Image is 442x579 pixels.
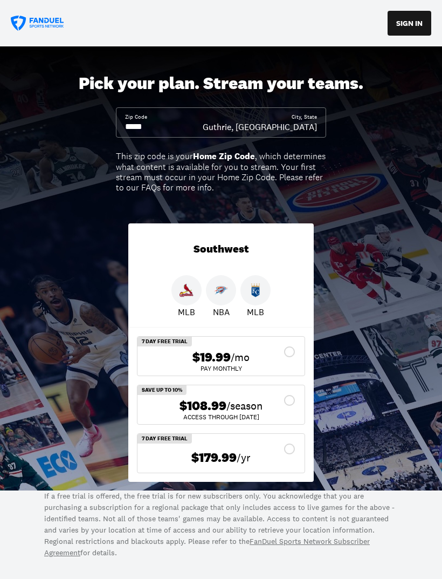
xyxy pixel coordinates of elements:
b: Home Zip Code [193,151,255,162]
div: Pay Monthly [146,365,296,372]
p: MLB [178,305,195,318]
div: Pick your plan. Stream your teams. [79,73,363,94]
div: 7 Day Free Trial [137,337,192,346]
span: $179.99 [191,450,237,466]
p: MLB [247,305,264,318]
span: /mo [231,350,250,365]
div: City, State [292,113,317,121]
div: Southwest [128,223,314,275]
span: /season [226,398,263,413]
div: Zip Code [125,113,147,121]
span: $19.99 [192,350,231,365]
img: Thunder [214,283,228,297]
div: Save Up To 10% [137,385,187,395]
button: SIGN IN [388,11,431,36]
div: Guthrie, [GEOGRAPHIC_DATA] [203,121,317,133]
div: 7 Day Free Trial [137,434,192,444]
div: This zip code is your , which determines what content is available for you to stream. Your first ... [116,151,326,193]
img: Royals [248,283,263,297]
p: If a free trial is offered, the free trial is for new subscribers only. You acknowledge that you ... [44,491,398,558]
span: /yr [237,450,251,465]
div: ACCESS THROUGH [DATE] [146,414,296,420]
p: NBA [213,305,230,318]
img: Cardinals [179,283,194,297]
span: $108.99 [179,398,226,414]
